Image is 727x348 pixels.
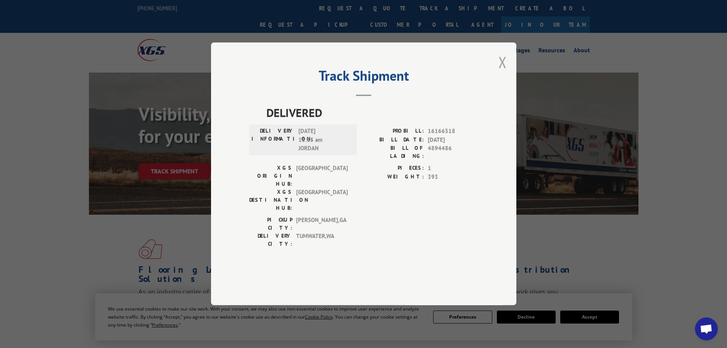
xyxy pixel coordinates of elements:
[428,136,478,144] span: [DATE]
[695,317,718,340] div: Open chat
[298,127,350,153] span: [DATE] 11:15 am JORDAN
[249,232,292,248] label: DELIVERY CITY:
[364,136,424,144] label: BILL DATE:
[251,127,295,153] label: DELIVERY INFORMATION:
[296,188,348,212] span: [GEOGRAPHIC_DATA]
[249,188,292,212] label: XGS DESTINATION HUB:
[428,173,478,181] span: 393
[249,216,292,232] label: PICKUP CITY:
[428,144,478,160] span: 4894486
[364,127,424,136] label: PROBILL:
[249,70,478,85] h2: Track Shipment
[296,216,348,232] span: [PERSON_NAME] , GA
[364,144,424,160] label: BILL OF LADING:
[498,52,507,72] button: Close modal
[428,164,478,173] span: 1
[296,164,348,188] span: [GEOGRAPHIC_DATA]
[249,164,292,188] label: XGS ORIGIN HUB:
[364,173,424,181] label: WEIGHT:
[296,232,348,248] span: TUMWATER , WA
[428,127,478,136] span: 16166518
[364,164,424,173] label: PIECES:
[266,104,478,121] span: DELIVERED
